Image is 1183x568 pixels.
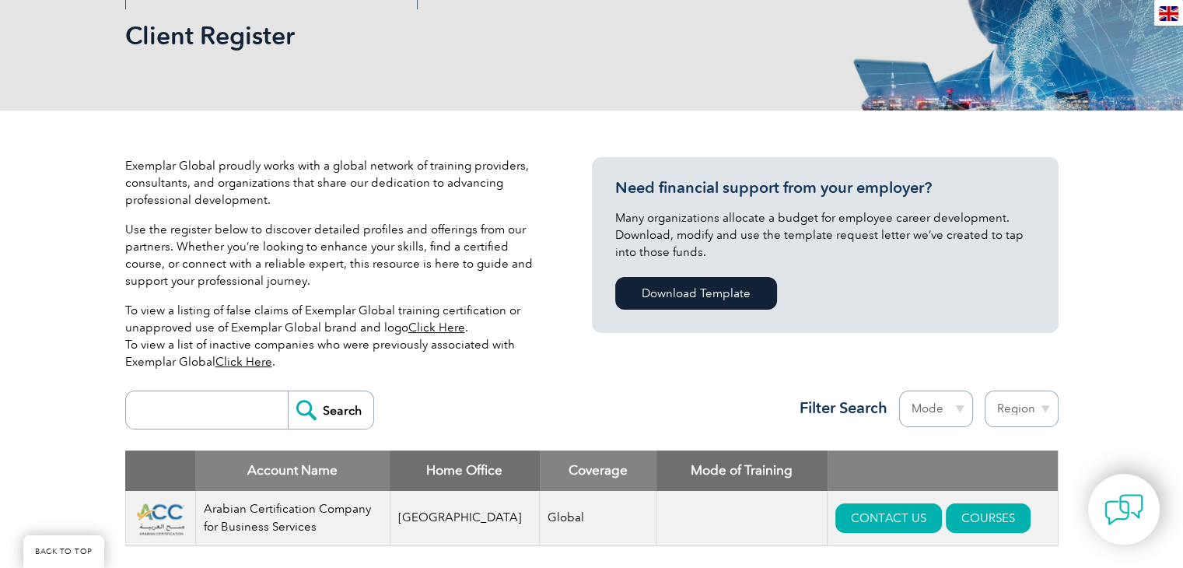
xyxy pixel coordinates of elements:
[828,451,1058,491] th: : activate to sort column ascending
[125,23,779,48] h2: Client Register
[615,209,1035,261] p: Many organizations allocate a budget for employee career development. Download, modify and use th...
[835,503,942,533] a: CONTACT US
[615,277,777,310] a: Download Template
[215,355,272,369] a: Click Here
[125,221,545,289] p: Use the register below to discover detailed profiles and offerings from our partners. Whether you...
[790,398,887,418] h3: Filter Search
[390,451,540,491] th: Home Office: activate to sort column ascending
[195,451,390,491] th: Account Name: activate to sort column descending
[134,499,187,538] img: 492f51fa-3263-f011-bec1-000d3acb86eb-logo.png
[23,535,104,568] a: BACK TO TOP
[390,491,540,546] td: [GEOGRAPHIC_DATA]
[125,157,545,209] p: Exemplar Global proudly works with a global network of training providers, consultants, and organ...
[656,451,828,491] th: Mode of Training: activate to sort column ascending
[540,491,656,546] td: Global
[408,321,465,335] a: Click Here
[615,178,1035,198] h3: Need financial support from your employer?
[946,503,1031,533] a: COURSES
[1104,490,1143,529] img: contact-chat.png
[195,491,390,546] td: Arabian Certification Company for Business Services
[288,391,373,429] input: Search
[1159,6,1178,21] img: en
[540,451,656,491] th: Coverage: activate to sort column ascending
[125,302,545,370] p: To view a listing of false claims of Exemplar Global training certification or unapproved use of ...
